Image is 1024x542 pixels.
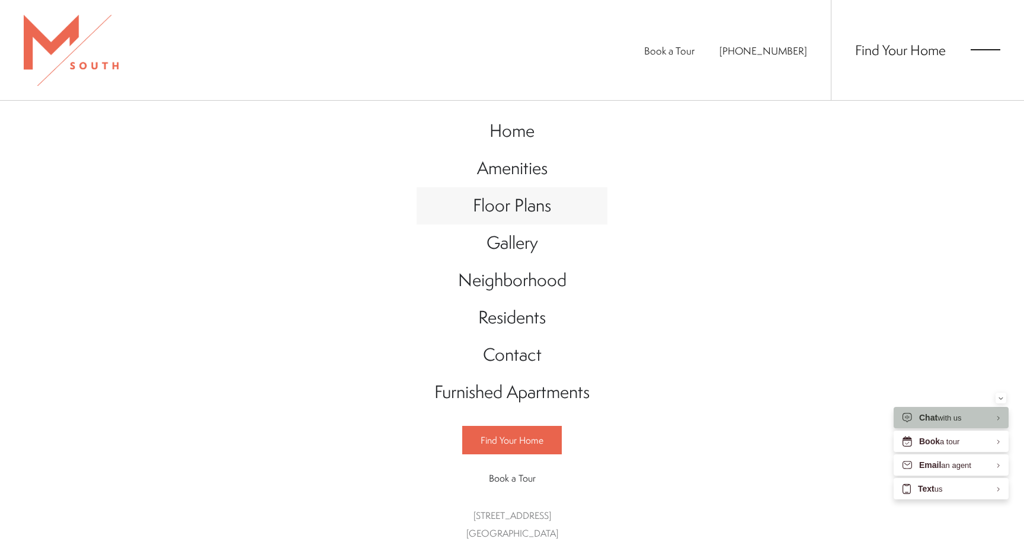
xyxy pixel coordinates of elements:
span: [PHONE_NUMBER] [719,44,807,57]
a: Go to Contact [417,336,607,374]
a: Get Directions to 5110 South Manhattan Avenue Tampa, FL 33611 [466,509,558,540]
a: Find Your Home [855,40,946,59]
a: Go to Furnished Apartments (opens in a new tab) [417,374,607,411]
span: Find Your Home [481,434,543,447]
img: MSouth [24,15,119,86]
a: Go to Home [417,113,607,150]
a: Go to Residents [417,299,607,336]
a: Go to Floor Plans [417,187,607,225]
span: Residents [478,305,546,329]
a: Book a Tour [644,44,695,57]
span: Floor Plans [473,193,551,217]
span: Neighborhood [458,268,567,292]
button: Open Menu [971,44,1000,55]
a: Book a Tour [462,464,562,492]
span: Furnished Apartments [434,380,590,404]
a: Go to Gallery [417,225,607,262]
a: Go to Amenities [417,150,607,187]
a: Call Us at 813-570-8014 [719,44,807,57]
a: Find Your Home [462,426,562,454]
span: Contact [483,342,542,367]
a: Go to Neighborhood [417,262,607,299]
span: Amenities [477,156,548,180]
span: Book a Tour [489,472,536,485]
span: Gallery [487,230,538,255]
span: Home [489,118,535,143]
